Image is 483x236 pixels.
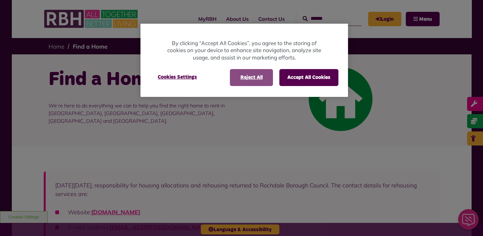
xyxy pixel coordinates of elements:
[140,24,348,97] div: Cookie banner
[166,40,322,61] p: By clicking “Accept All Cookies”, you agree to the storing of cookies on your device to enhance s...
[279,69,338,86] button: Accept All Cookies
[230,69,273,86] button: Reject All
[140,24,348,97] div: Privacy
[150,69,205,85] button: Cookies Settings
[4,2,24,22] div: Close Web Assistant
